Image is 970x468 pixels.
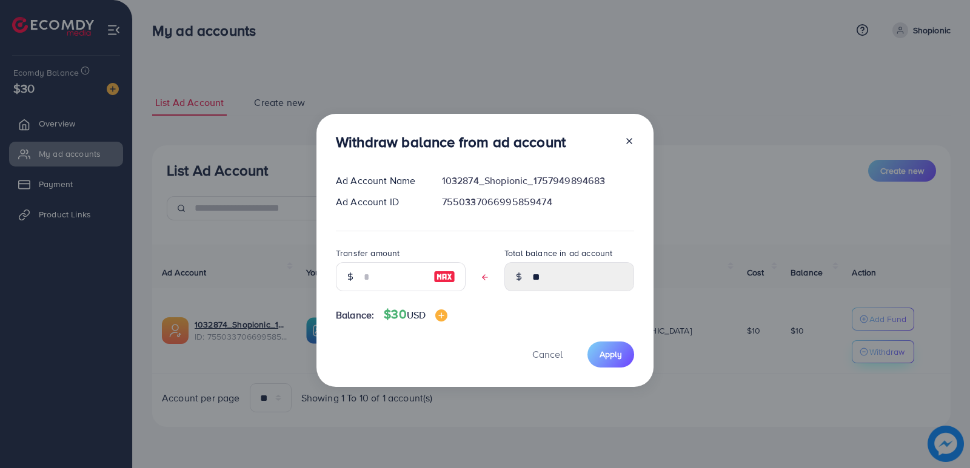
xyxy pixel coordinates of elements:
[326,195,432,209] div: Ad Account ID
[435,309,447,321] img: image
[433,269,455,284] img: image
[336,247,400,259] label: Transfer amount
[407,308,426,321] span: USD
[432,195,644,209] div: 7550337066995859474
[384,307,447,322] h4: $30
[336,133,566,151] h3: Withdraw balance from ad account
[504,247,612,259] label: Total balance in ad account
[517,341,578,367] button: Cancel
[587,341,634,367] button: Apply
[600,348,622,360] span: Apply
[532,348,563,361] span: Cancel
[326,174,432,188] div: Ad Account Name
[432,174,644,188] div: 1032874_Shopionic_1757949894683
[336,308,374,322] span: Balance:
